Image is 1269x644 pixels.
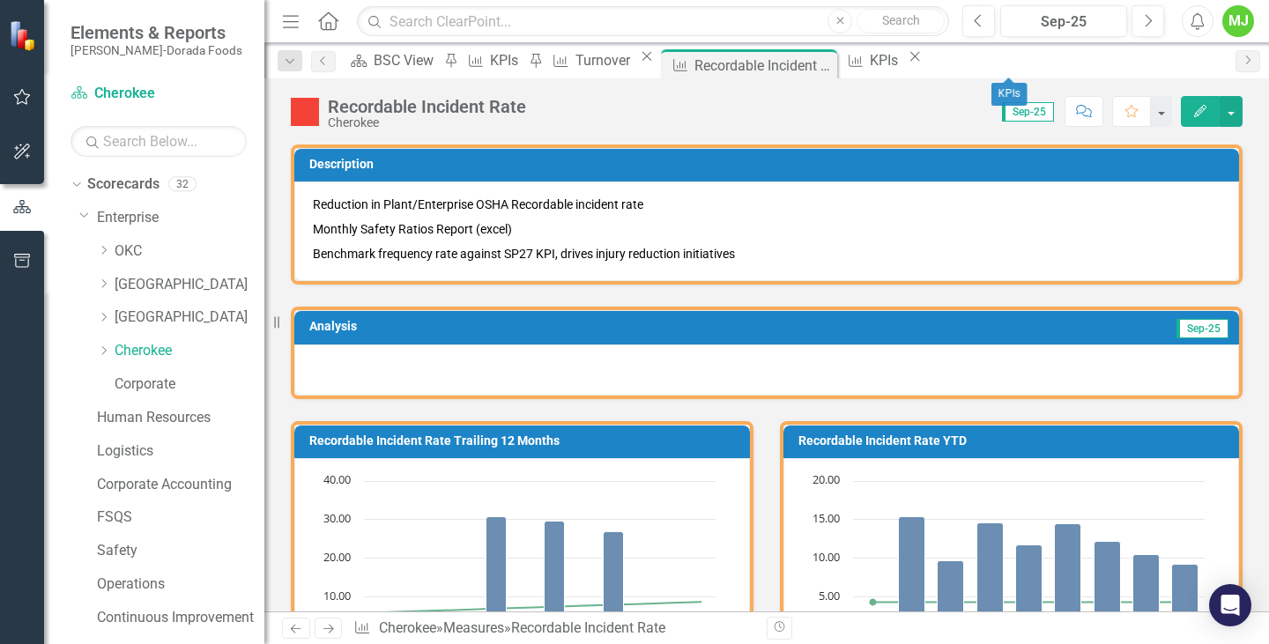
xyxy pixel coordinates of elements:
[115,241,264,262] a: OKC
[345,49,439,71] a: BSC View
[486,517,507,636] path: Feb-25, 30.81108645. Monthly Actual.
[115,341,264,361] a: Cherokee
[353,618,753,639] div: » »
[1133,555,1160,636] path: Aug-25, 10.43512198. YTD Actual.
[9,20,40,51] img: ClearPoint Strategy
[1172,565,1198,636] path: Sep-25, 9.23397839. YTD Actual.
[357,6,949,37] input: Search ClearPoint...
[575,49,635,71] div: Turnover
[546,49,635,71] a: Turnover
[1000,5,1127,37] button: Sep-25
[1016,545,1043,636] path: May-25, 11.74494674. YTD Actual.
[1176,319,1228,338] span: Sep-25
[87,174,160,195] a: Scorecards
[870,49,903,71] div: KPIs
[841,49,903,71] a: KPIs
[870,599,1189,606] g: YTD Target, series 2 of 2. Line with 9 data points.
[168,177,197,192] div: 32
[490,49,523,71] div: KPIs
[813,471,840,487] text: 20.00
[1095,542,1121,636] path: Jul-25, 12.18573002. YTD Actual.
[379,619,436,636] a: Cherokee
[313,217,1221,241] p: Monthly Safety Ratios Report (excel)
[313,241,1221,263] p: Benchmark frequency rate against SP27 KPI, drives injury reduction initiatives
[70,126,247,157] input: Search Below...
[1002,102,1054,122] span: Sep-25
[899,517,925,636] path: Feb-25, 15.39684996. YTD Actual.
[443,619,504,636] a: Measures
[309,434,741,448] h3: Recordable Incident Rate Trailing 12 Months
[97,507,264,528] a: FSQS
[97,574,264,595] a: Operations
[291,98,319,126] img: Below Plan
[813,510,840,526] text: 15.00
[882,13,920,27] span: Search
[1006,11,1121,33] div: Sep-25
[328,97,526,116] div: Recordable Incident Rate
[115,374,264,395] a: Corporate
[545,522,565,636] path: Apr-25, 29.57661082. Monthly Actual.
[97,441,264,462] a: Logistics
[863,517,1198,636] g: YTD Actual, series 1 of 2. Bar series with 9 bars.
[309,158,1230,171] h3: Description
[461,49,523,71] a: KPIs
[97,541,264,561] a: Safety
[313,196,1221,217] p: Reduction in Plant/Enterprise OSHA Recordable incident rate
[70,84,247,104] a: Cherokee
[813,549,840,565] text: 10.00
[819,588,840,603] text: 5.00
[323,510,351,526] text: 30.00
[70,22,242,43] span: Elements & Reports
[70,43,242,57] small: [PERSON_NAME]-Dorada Foods
[374,49,439,71] div: BSC View
[694,55,833,77] div: Recordable Incident Rate
[97,475,264,495] a: Corporate Accounting
[115,307,264,328] a: [GEOGRAPHIC_DATA]
[323,549,351,565] text: 20.00
[604,532,624,636] path: Jun-25, 26.77906734. Monthly Actual.
[97,608,264,628] a: Continuous Improvement
[938,561,964,636] path: Mar-25, 9.68607433. YTD Actual.
[511,619,665,636] div: Recordable Incident Rate
[115,275,264,295] a: [GEOGRAPHIC_DATA]
[798,434,1230,448] h3: Recordable Incident Rate YTD
[309,320,742,333] h3: Analysis
[323,588,351,603] text: 10.00
[1222,5,1254,37] button: MJ
[97,408,264,428] a: Human Resources
[977,523,1004,636] path: Apr-25, 14.59305444. YTD Actual.
[97,208,264,228] a: Enterprise
[328,116,526,130] div: Cherokee
[323,471,351,487] text: 40.00
[1209,584,1251,626] div: Open Intercom Messenger
[991,83,1028,106] div: KPIs
[1055,524,1081,636] path: Jun-25, 14.4488765. YTD Actual.
[857,9,945,33] button: Search
[870,599,877,606] path: Jan-25, 4.29. YTD Target.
